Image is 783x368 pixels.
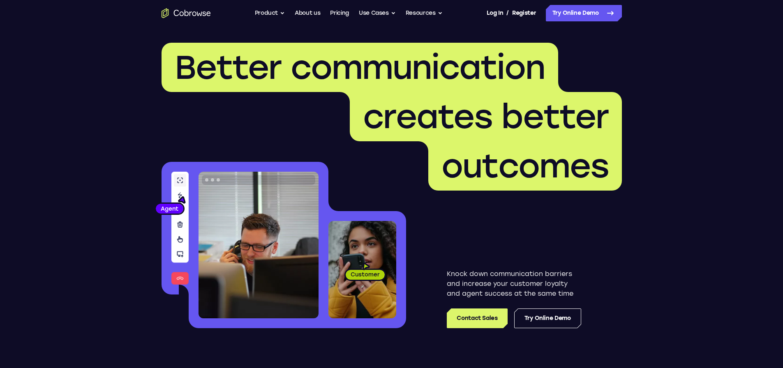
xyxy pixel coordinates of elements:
img: A series of tools used in co-browsing sessions [171,172,189,285]
button: Resources [406,5,443,21]
a: Pricing [330,5,349,21]
span: / [506,8,509,18]
a: Try Online Demo [546,5,622,21]
a: Contact Sales [447,308,507,328]
img: A customer holding their phone [328,221,396,318]
button: Use Cases [359,5,396,21]
button: Product [255,5,285,21]
span: outcomes [441,146,609,186]
a: Register [512,5,536,21]
a: Go to the home page [162,8,211,18]
a: Try Online Demo [514,308,581,328]
p: Knock down communication barriers and increase your customer loyalty and agent success at the sam... [447,269,581,299]
img: A customer support agent talking on the phone [199,172,319,318]
span: Better communication [175,48,545,87]
a: Log In [487,5,503,21]
span: Agent [156,205,183,213]
span: creates better [363,97,609,136]
a: About us [295,5,320,21]
span: Customer [346,270,385,278]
